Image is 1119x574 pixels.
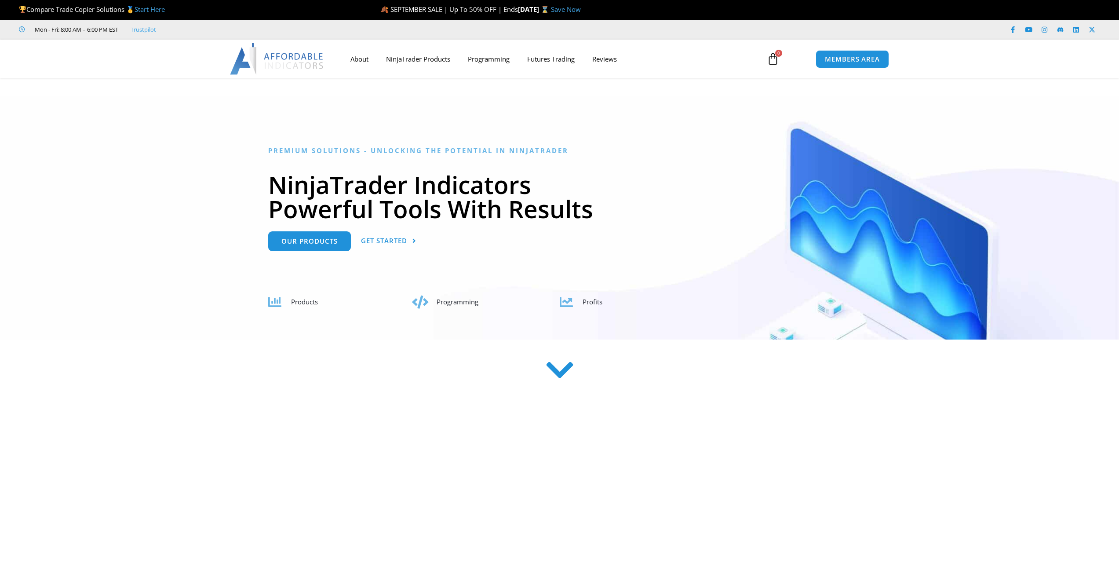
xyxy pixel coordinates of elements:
span: Programming [437,297,478,306]
strong: [DATE] ⌛ [518,5,551,14]
a: Reviews [583,49,626,69]
a: Our Products [268,231,351,251]
a: Save Now [551,5,581,14]
a: Get Started [361,231,416,251]
h1: NinjaTrader Indicators Powerful Tools With Results [268,172,851,221]
a: Trustpilot [131,24,156,35]
a: About [342,49,377,69]
span: Our Products [281,238,338,245]
a: Futures Trading [518,49,583,69]
nav: Menu [342,49,757,69]
a: MEMBERS AREA [816,50,889,68]
span: Mon - Fri: 8:00 AM – 6:00 PM EST [33,24,118,35]
span: MEMBERS AREA [825,56,880,62]
a: Programming [459,49,518,69]
a: Start Here [135,5,165,14]
span: Compare Trade Copier Solutions 🥇 [19,5,165,14]
span: Profits [583,297,602,306]
span: Get Started [361,238,407,244]
a: 0 [754,46,792,72]
h6: Premium Solutions - Unlocking the Potential in NinjaTrader [268,146,851,155]
a: NinjaTrader Products [377,49,459,69]
span: Products [291,297,318,306]
img: 🏆 [19,6,26,13]
span: 0 [775,50,782,57]
img: LogoAI | Affordable Indicators – NinjaTrader [230,43,324,75]
span: 🍂 SEPTEMBER SALE | Up To 50% OFF | Ends [380,5,518,14]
